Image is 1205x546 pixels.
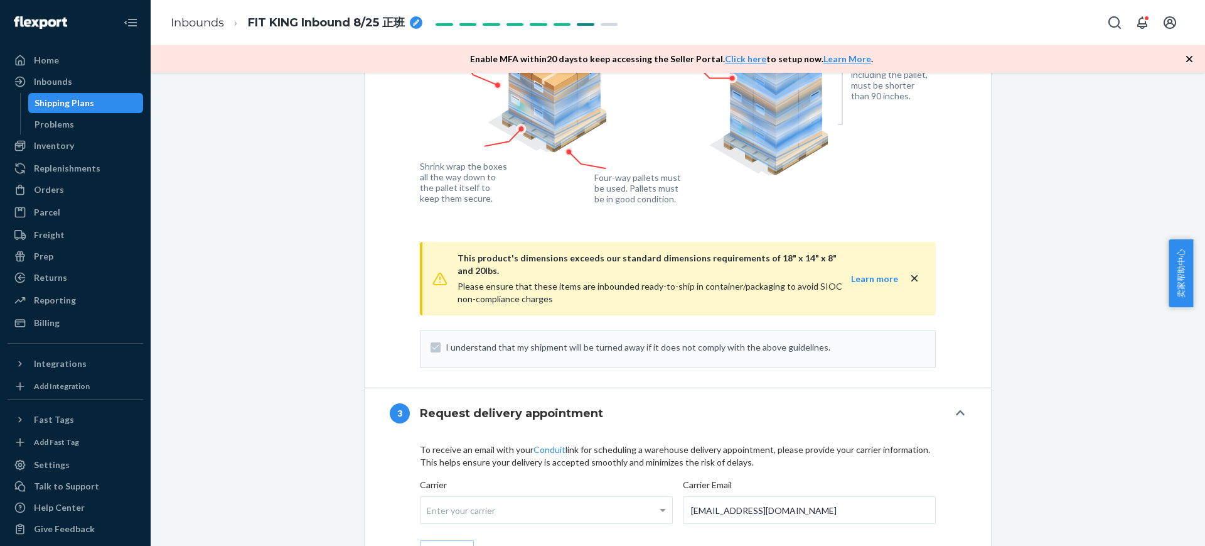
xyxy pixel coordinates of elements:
a: Home [8,50,143,70]
a: Add Integration [8,379,143,394]
input: I understand that my shipment will be turned away if it does not comply with the above guidelines. [431,342,441,352]
div: Enter your carrier [420,497,672,523]
button: 卖家帮助中心 [1169,239,1193,307]
div: Home [34,54,59,67]
button: Close Navigation [118,10,143,35]
figcaption: Shrink wrap the boxes all the way down to the pallet itself to keep them secure. [420,161,510,204]
div: Problems [35,118,74,131]
div: Orders [34,183,64,196]
a: Problems [28,114,144,134]
div: Integrations [34,358,87,370]
div: Add Integration [34,381,90,391]
h4: Request delivery appointment [420,405,603,422]
div: Billing [34,317,60,329]
a: Talk to Support [8,476,143,496]
div: Prep [34,250,53,263]
button: 3Request delivery appointment [365,388,991,439]
a: Shipping Plans [28,93,144,113]
a: Reporting [8,290,143,310]
div: Parcel [34,206,60,219]
button: Fast Tags [8,410,143,430]
div: Shipping Plans [35,97,94,109]
a: Inventory [8,136,143,156]
a: Parcel [8,202,143,222]
div: Talk to Support [34,480,99,493]
div: Replenishments [34,162,100,175]
div: Please ensure that these items are inbounded ready-to-ship in container/packaging to avoid SIOC n... [458,252,850,305]
span: I understand that my shipment will be turned away if it does not comply with the above guidelines. [446,341,925,354]
div: Inventory [34,139,74,152]
div: Returns [34,271,67,284]
p: To receive an email with your link for scheduling a warehouse delivery appointment, please provid... [420,444,936,469]
div: Give Feedback [34,523,95,535]
a: Prep [8,246,143,266]
a: Help Center [8,498,143,518]
a: Conduit [533,444,565,455]
div: Reporting [34,294,76,307]
button: close [908,272,921,285]
label: Carrier Email [683,479,936,527]
p: Enable MFA within 20 days to keep accessing the Seller Portal. to setup now. . [470,53,873,65]
button: Learn more [851,273,898,285]
a: Learn More [823,53,871,64]
a: Billing [8,313,143,333]
button: Open Search Box [1102,10,1127,35]
a: Replenishments [8,158,143,178]
button: Give Feedback [8,519,143,539]
a: Returns [8,268,143,288]
div: Add Fast Tag [34,437,79,447]
div: 3 [390,403,410,423]
a: Inbounds [8,72,143,92]
img: Flexport logo [14,16,67,29]
a: Inbounds [171,16,224,30]
button: Open notifications [1130,10,1155,35]
span: FIT KING Inbound 8/25 正班 [248,15,405,31]
div: This product's dimensions exceeds our standard dimensions requirements of 18" x 14" x 8" and 20lbs. [458,252,850,277]
a: Freight [8,225,143,245]
figcaption: Four-way pallets must be used. Pallets must be in good condition. [594,172,682,204]
a: Settings [8,455,143,475]
a: Add Fast Tag [8,435,143,450]
figcaption: Pallet height, including the pallet, must be shorter than 90 inches. [851,58,933,101]
div: Settings [34,459,70,471]
div: Help Center [34,501,85,514]
ol: breadcrumbs [161,4,432,41]
div: Fast Tags [34,413,74,426]
input: Enter your carrier email [683,496,936,524]
div: Freight [34,229,65,241]
a: Click here [725,53,766,64]
div: Inbounds [34,75,72,88]
button: Integrations [8,354,143,374]
label: Carrier [420,479,673,527]
button: Open account menu [1157,10,1182,35]
a: Orders [8,180,143,200]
